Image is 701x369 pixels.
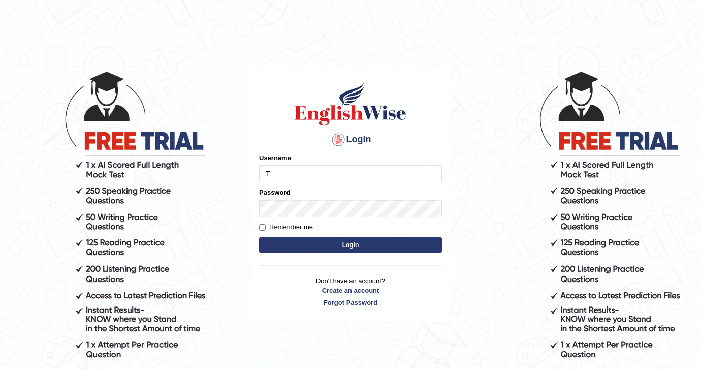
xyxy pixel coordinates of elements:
[259,153,291,163] label: Username
[259,224,266,231] input: Remember me
[259,132,442,148] h4: Login
[259,286,442,295] a: Create an account
[259,188,290,197] label: Password
[259,222,313,232] label: Remember me
[259,276,442,307] p: Don't have an account?
[293,81,408,127] img: Logo of English Wise sign in for intelligent practice with AI
[259,298,442,307] a: Forgot Password
[259,237,442,253] button: Login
